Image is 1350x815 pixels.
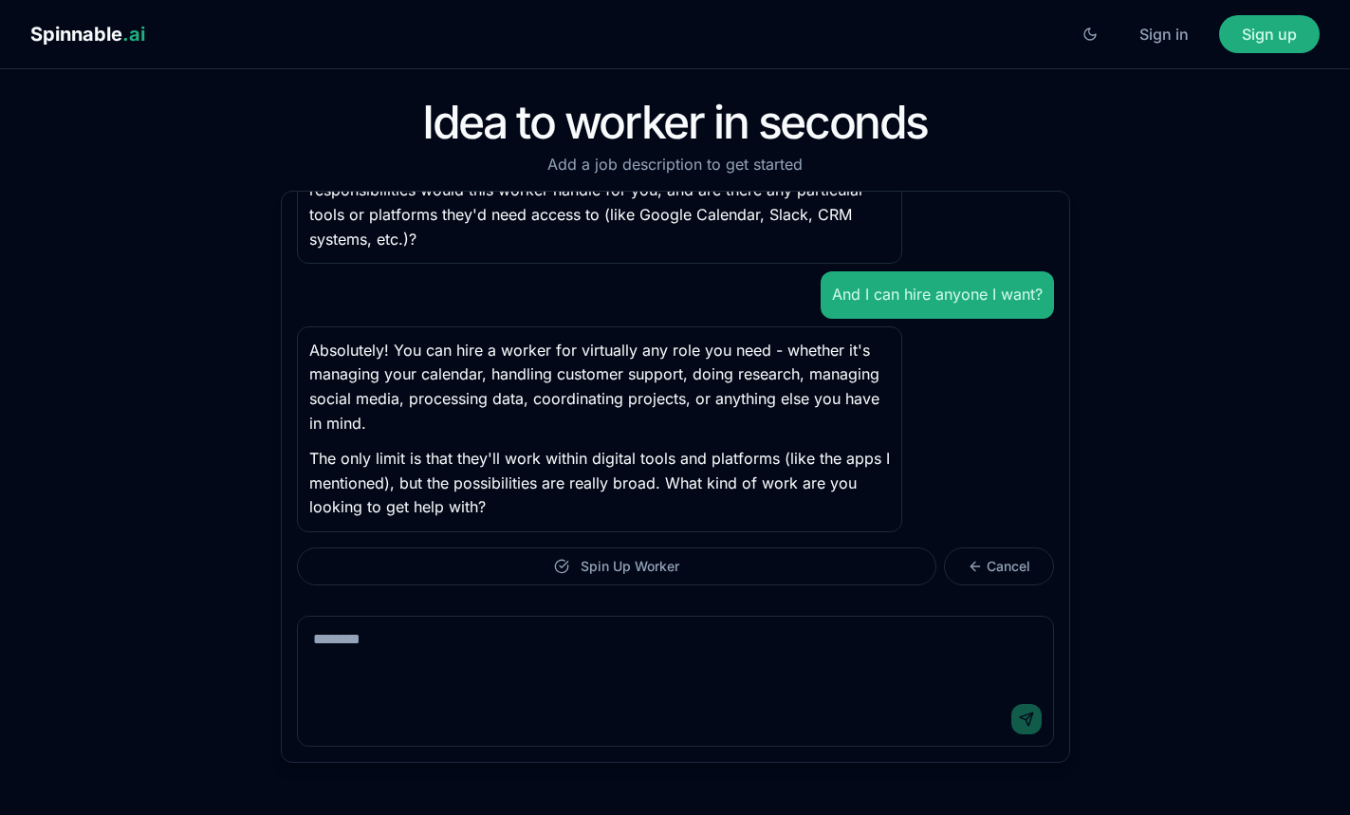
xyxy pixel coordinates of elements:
span: Spinnable [30,23,145,46]
button: Cancel [944,547,1054,585]
span: Spin Up Worker [581,557,679,576]
p: Add a job description to get started [281,153,1070,176]
span: .ai [122,23,145,46]
p: Absolutely! You can hire a worker for virtually any role you need - whether it's managing your ca... [309,339,890,435]
span: Cancel [987,557,1030,576]
p: And I can hire anyone I want? [832,283,1043,307]
p: The only limit is that they'll work within digital tools and platforms (like the apps I mentioned... [309,447,890,520]
button: Switch to light mode [1071,15,1109,53]
button: Sign up [1219,15,1320,53]
h1: Idea to worker in seconds [281,100,1070,145]
p: To get started, I'd love to understand what role you have in mind. What specific responsibilities... [309,155,890,251]
button: Sign in [1117,15,1211,53]
button: Spin Up Worker [297,547,936,585]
